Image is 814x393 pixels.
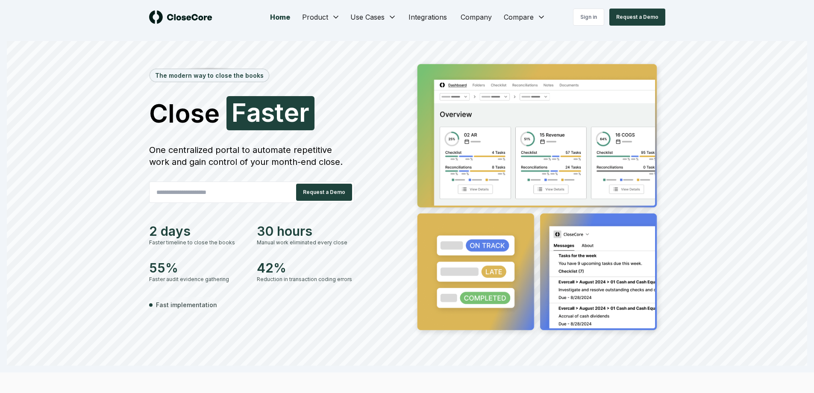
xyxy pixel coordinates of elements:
div: 55% [149,260,247,276]
span: Close [149,100,220,126]
span: Fast implementation [156,300,217,309]
div: One centralized portal to automate repetitive work and gain control of your month-end close. [149,144,354,168]
a: Sign in [573,9,604,26]
button: Product [297,9,345,26]
a: Integrations [402,9,454,26]
div: Reduction in transaction coding errors [257,276,354,283]
span: t [275,100,284,125]
button: Use Cases [345,9,402,26]
div: Manual work eliminated every close [257,239,354,246]
img: logo [149,10,212,24]
button: Compare [499,9,551,26]
div: The modern way to close the books [150,69,269,82]
div: 42% [257,260,354,276]
img: Jumbotron [411,58,665,339]
span: Compare [504,12,534,22]
span: s [261,100,275,125]
span: e [284,100,299,125]
span: r [299,100,309,125]
span: Product [302,12,328,22]
div: 2 days [149,223,247,239]
span: F [232,100,247,125]
span: Use Cases [350,12,385,22]
button: Request a Demo [609,9,665,26]
span: a [247,100,261,125]
a: Home [263,9,297,26]
button: Request a Demo [296,184,352,201]
div: Faster timeline to close the books [149,239,247,246]
div: 30 hours [257,223,354,239]
div: Faster audit evidence gathering [149,276,247,283]
a: Company [454,9,499,26]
